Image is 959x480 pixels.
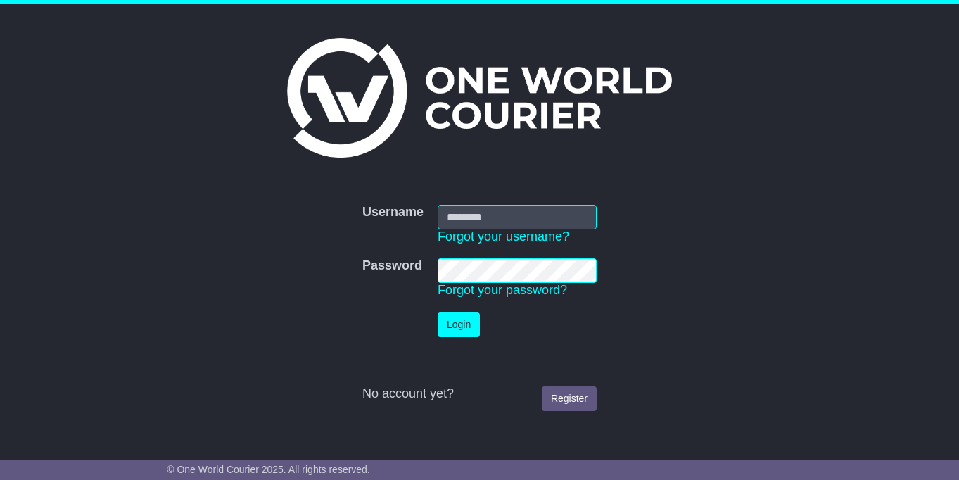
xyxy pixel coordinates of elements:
a: Forgot your password? [438,283,567,297]
label: Username [362,205,424,220]
img: One World [287,38,671,158]
div: No account yet? [362,386,597,402]
a: Register [542,386,597,411]
a: Forgot your username? [438,229,569,244]
span: © One World Courier 2025. All rights reserved. [167,464,370,475]
button: Login [438,312,480,337]
label: Password [362,258,422,274]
